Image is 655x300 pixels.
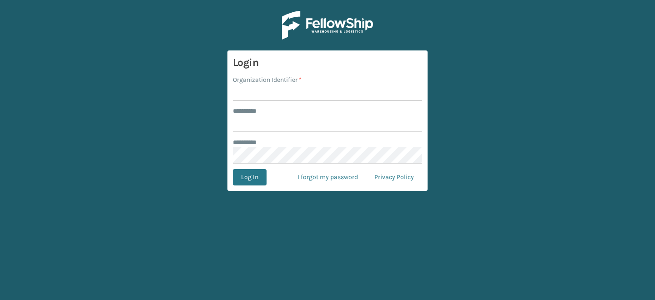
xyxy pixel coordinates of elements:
button: Log In [233,169,267,185]
a: I forgot my password [289,169,366,185]
img: Logo [282,11,373,40]
a: Privacy Policy [366,169,422,185]
label: Organization Identifier [233,75,302,85]
h3: Login [233,56,422,70]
